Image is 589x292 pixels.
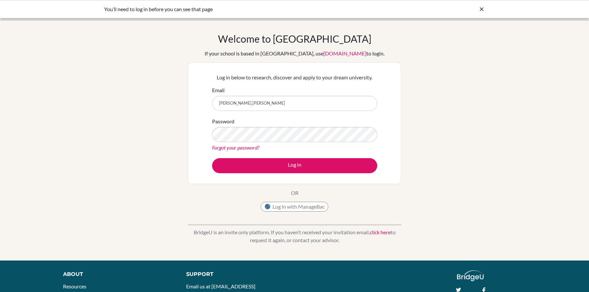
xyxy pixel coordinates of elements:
[212,144,259,151] a: Forgot your password?
[63,270,171,278] div: About
[212,117,234,125] label: Password
[186,270,287,278] div: Support
[212,158,377,173] button: Log in
[63,283,86,289] a: Resources
[212,86,225,94] label: Email
[291,189,298,197] p: OR
[370,229,391,235] a: click here
[323,50,366,56] a: [DOMAIN_NAME]
[205,50,384,57] div: If your school is based in [GEOGRAPHIC_DATA], use to login.
[212,73,377,81] p: Log in below to research, discover and apply to your dream university.
[188,228,401,244] p: BridgeU is an invite only platform. If you haven’t received your invitation email, to request it ...
[104,5,386,13] div: You’ll need to log in before you can see that page
[218,33,371,45] h1: Welcome to [GEOGRAPHIC_DATA]
[457,270,484,281] img: logo_white@2x-f4f0deed5e89b7ecb1c2cc34c3e3d731f90f0f143d5ea2071677605dd97b5244.png
[261,202,328,212] button: Log in with ManageBac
